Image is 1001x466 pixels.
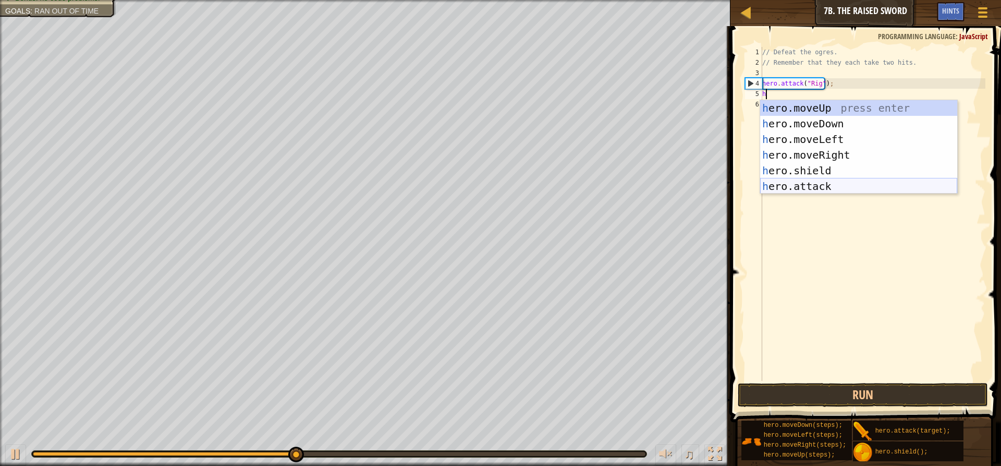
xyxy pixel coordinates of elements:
[745,99,762,110] div: 6
[942,6,959,16] span: Hints
[655,445,676,466] button: Adjust volume
[745,47,762,57] div: 1
[853,422,873,441] img: portrait.png
[746,78,762,89] div: 4
[764,432,843,439] span: hero.moveLeft(steps);
[738,383,988,407] button: Run
[34,7,99,15] span: Ran out of time
[853,443,873,462] img: portrait.png
[683,446,694,462] span: ♫
[745,57,762,68] div: 2
[741,432,761,451] img: portrait.png
[764,451,835,459] span: hero.moveUp(steps);
[5,445,26,466] button: Ctrl + P: Play
[875,448,928,456] span: hero.shield();
[681,445,699,466] button: ♫
[30,7,34,15] span: :
[745,68,762,78] div: 3
[878,31,956,41] span: Programming language
[956,31,959,41] span: :
[764,422,843,429] span: hero.moveDown(steps);
[764,441,846,449] span: hero.moveRight(steps);
[959,31,988,41] span: JavaScript
[875,427,950,435] span: hero.attack(target);
[970,2,996,27] button: Show game menu
[5,7,30,15] span: Goals
[704,445,725,466] button: Toggle fullscreen
[745,89,762,99] div: 5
